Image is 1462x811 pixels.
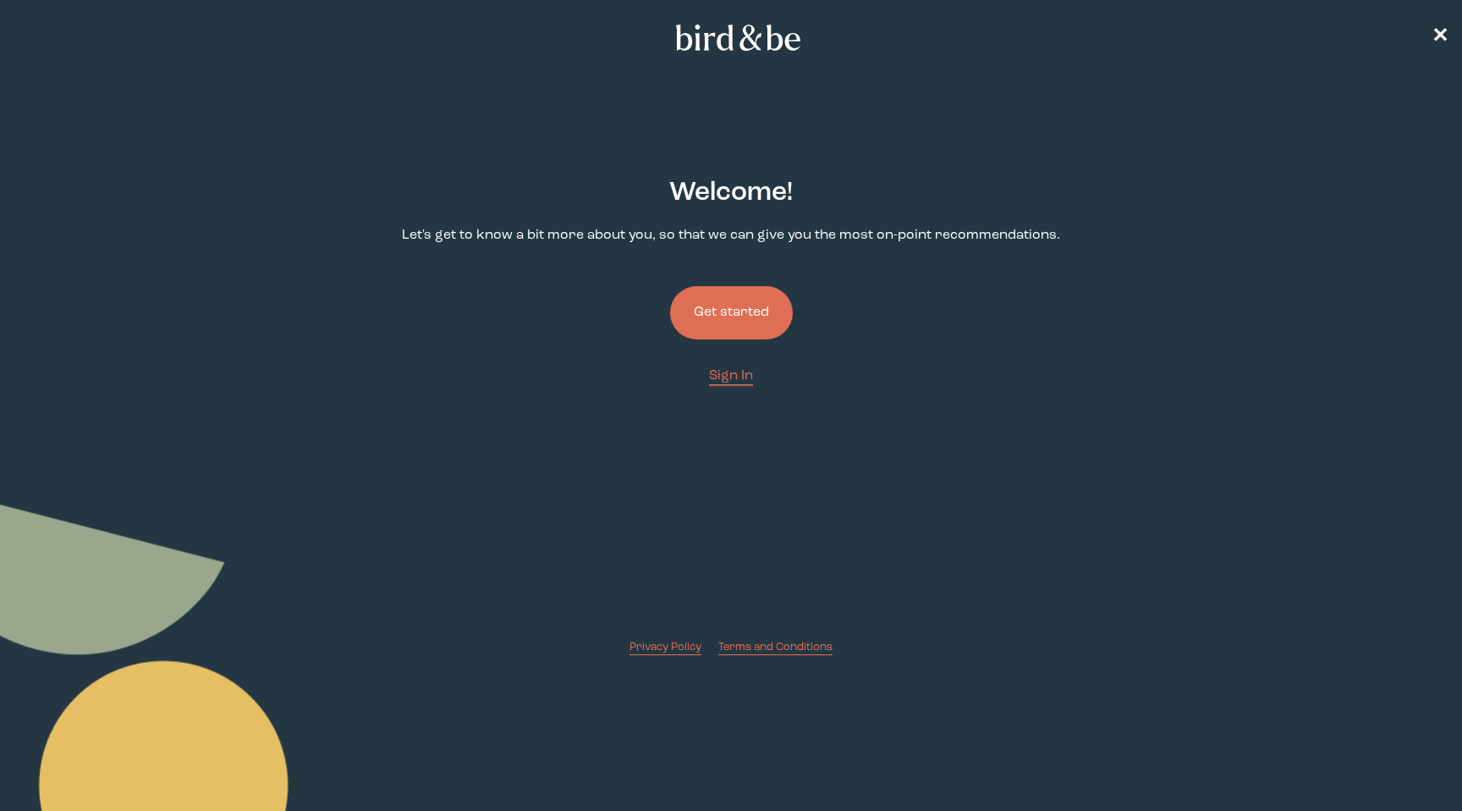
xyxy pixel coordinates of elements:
[718,642,833,653] span: Terms and Conditions
[1432,27,1448,47] span: ✕
[709,367,753,386] a: Sign In
[1432,23,1448,52] a: ✕
[629,639,701,655] a: Privacy Policy
[402,226,1060,246] p: Let's get to know a bit more about you, so that we can give you the most on-point recommendations.
[670,286,793,339] button: Get started
[709,369,753,383] span: Sign In
[1377,731,1445,794] iframe: Gorgias live chat messenger
[629,642,701,653] span: Privacy Policy
[718,639,833,655] a: Terms and Conditions
[670,259,793,367] a: Get started
[669,174,793,212] h2: Welcome !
